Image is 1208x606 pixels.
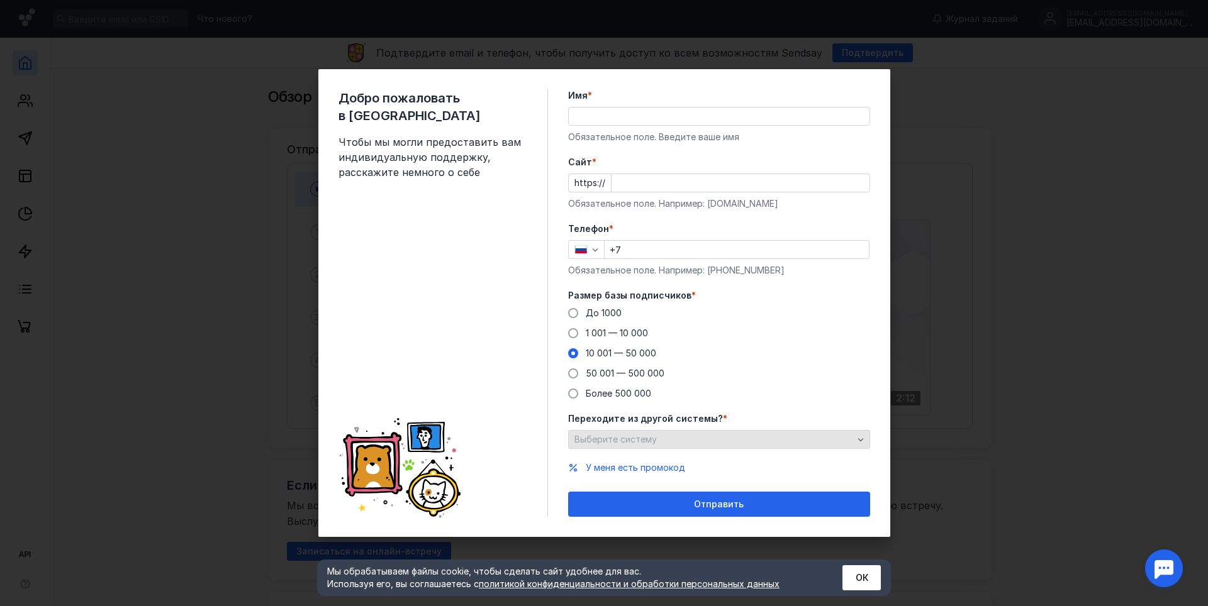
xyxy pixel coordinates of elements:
[586,348,656,358] span: 10 001 — 50 000
[568,131,870,143] div: Обязательное поле. Введите ваше имя
[586,462,685,473] span: У меня есть промокод
[586,307,622,318] span: До 1000
[568,197,870,210] div: Обязательное поле. Например: [DOMAIN_NAME]
[327,565,812,590] div: Мы обрабатываем файлы cookie, чтобы сделать сайт удобнее для вас. Используя его, вы соглашаетесь c
[586,328,648,338] span: 1 001 — 10 000
[568,156,592,168] span: Cайт
[574,434,657,444] span: Выберите систему
[568,430,870,449] button: Выберите систему
[568,89,588,102] span: Имя
[586,388,651,399] span: Более 500 000
[568,264,870,277] div: Обязательное поле. Например: [PHONE_NUMBER]
[568,223,609,235] span: Телефон
[568,289,691,302] span: Размер базы подписчиков
[586,368,664,378] span: 50 001 — 500 000
[568,412,723,425] span: Переходите из другой системы?
[842,565,881,590] button: ОК
[568,492,870,517] button: Отправить
[479,578,780,589] a: политикой конфиденциальности и обработки персональных данных
[338,89,527,124] span: Добро пожаловать в [GEOGRAPHIC_DATA]
[586,461,685,474] button: У меня есть промокод
[694,499,744,510] span: Отправить
[338,135,527,180] span: Чтобы мы могли предоставить вам индивидуальную поддержку, расскажите немного о себе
